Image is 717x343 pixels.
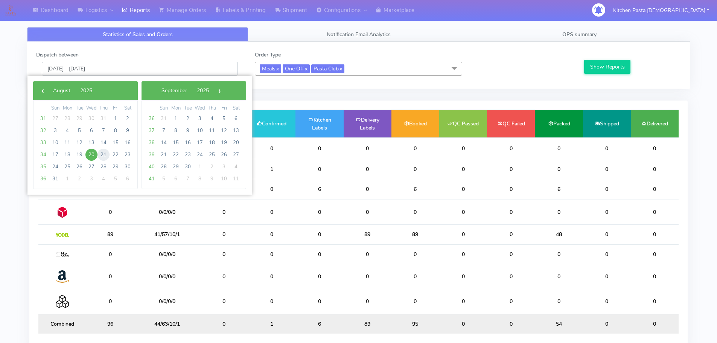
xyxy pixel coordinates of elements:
td: 0 [295,264,343,289]
span: 15 [170,137,182,149]
span: 24 [194,149,206,161]
span: 2 [182,113,194,125]
td: 0 [535,159,583,179]
span: 5 [218,113,230,125]
th: weekday [170,104,182,113]
td: 0 [583,264,631,289]
span: 34 [37,149,49,161]
td: 0 [535,289,583,314]
th: weekday [206,104,218,113]
td: 0/0/0/0 [134,200,200,224]
td: 0 [391,244,439,264]
td: 0 [439,289,487,314]
span: 21 [97,149,110,161]
span: 3 [85,173,97,185]
span: September [161,87,187,94]
span: ‹ [37,85,48,96]
td: 0 [487,244,535,264]
bs-datepicker-navigation-view: ​ ​ ​ [37,85,108,93]
td: 0 [248,289,295,314]
td: 6 [535,179,583,200]
td: Booked [391,110,439,137]
td: 0/0/0/0 [134,264,200,289]
td: 0 [439,159,487,179]
span: 22 [170,149,182,161]
span: 17 [194,137,206,149]
td: 0 [86,264,134,289]
span: 10 [218,173,230,185]
td: 0 [344,289,391,314]
span: 7 [158,125,170,137]
td: 6 [391,179,439,200]
span: 13 [85,137,97,149]
td: 0 [487,159,535,179]
td: 0 [583,244,631,264]
td: 0 [487,225,535,244]
td: 0 [535,264,583,289]
label: Order Type [255,51,281,59]
span: Meals [260,64,281,73]
td: 0 [487,289,535,314]
td: 0 [200,244,248,264]
td: 0 [295,225,343,244]
td: Delivery Labels [344,110,391,137]
td: Kitchen Labels [295,110,343,137]
td: 0 [200,225,248,244]
span: 9 [122,125,134,137]
td: Delivered [631,110,679,137]
span: 20 [85,149,97,161]
span: 31 [158,113,170,125]
td: 0 [344,200,391,224]
td: 48 [535,225,583,244]
td: 0 [535,200,583,224]
span: 28 [61,113,73,125]
td: 0 [86,244,134,264]
td: 0 [487,314,535,334]
td: 0 [631,289,679,314]
td: 0 [391,137,439,159]
td: 0 [439,137,487,159]
span: 2 [73,173,85,185]
td: 0 [248,244,295,264]
td: Shipped [583,110,631,137]
td: 0 [200,264,248,289]
span: 32 [37,125,49,137]
td: 0 [391,264,439,289]
span: 6 [122,173,134,185]
span: 1 [194,161,206,173]
span: 1 [110,113,122,125]
td: 0 [487,137,535,159]
span: 23 [122,149,134,161]
span: 6 [85,125,97,137]
span: 30 [85,113,97,125]
span: 2025 [80,87,92,94]
td: 0 [295,289,343,314]
td: 0 [344,137,391,159]
th: weekday [61,104,73,113]
td: 0 [583,179,631,200]
td: Confirmed [248,110,295,137]
span: 30 [182,161,194,173]
span: 39 [146,149,158,161]
td: Combined [38,314,86,334]
span: Statistics of Sales and Orders [103,31,173,38]
a: x [304,64,308,72]
span: 5 [73,125,85,137]
span: August [53,87,70,94]
img: MaxOptra [56,252,69,258]
th: weekday [158,104,170,113]
td: 0 [86,289,134,314]
span: 38 [146,137,158,149]
td: 0 [248,200,295,224]
span: 4 [61,125,73,137]
span: 6 [170,173,182,185]
td: 0 [391,289,439,314]
span: 11 [206,125,218,137]
span: › [214,85,225,96]
span: 29 [170,161,182,173]
td: 0 [631,244,679,264]
th: weekday [230,104,242,113]
td: 0 [631,314,679,334]
span: 14 [158,137,170,149]
span: 15 [110,137,122,149]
